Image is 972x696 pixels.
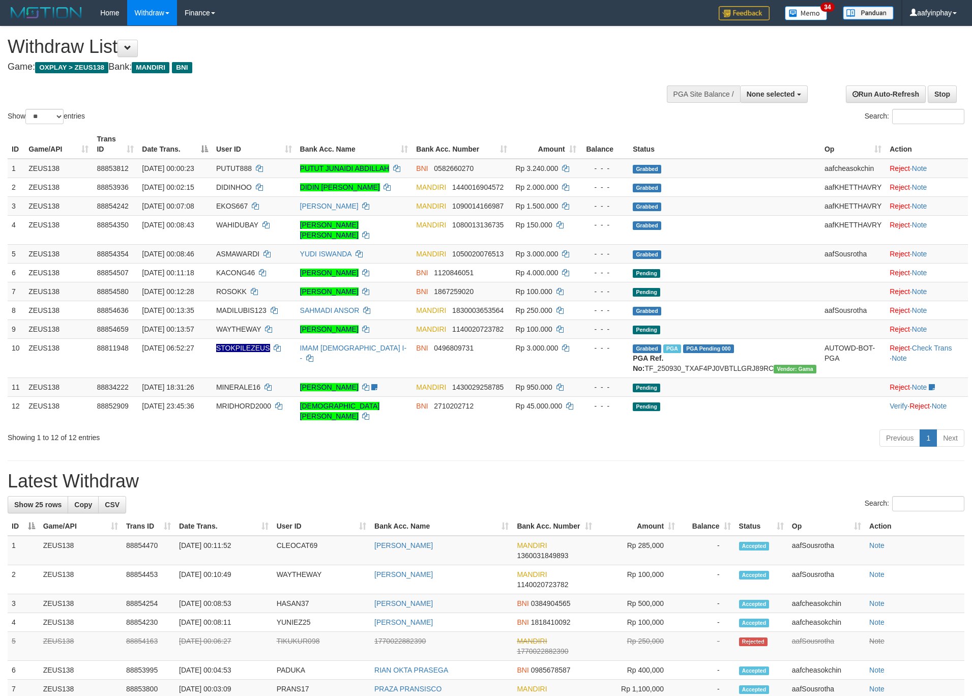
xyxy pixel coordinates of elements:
td: Rp 500,000 [596,594,679,613]
span: MRIDHORD2000 [216,402,271,410]
td: 3 [8,196,24,215]
td: aafKHETTHAVRY [820,178,886,196]
th: Game/API: activate to sort column ascending [39,517,122,536]
img: Feedback.jpg [719,6,770,20]
span: DIDINHOO [216,183,252,191]
th: Balance: activate to sort column ascending [679,517,734,536]
a: Check Trans [912,344,952,352]
span: 34 [820,3,834,12]
a: Reject [890,287,910,296]
span: Accepted [739,571,770,579]
a: Reject [890,306,910,314]
span: Copy 0496809731 to clipboard [434,344,474,352]
td: · [886,263,968,282]
a: PRAZA PRANSISCO [374,685,441,693]
span: Rp 3.000.000 [515,344,558,352]
a: Stop [928,85,957,103]
span: Pending [633,384,660,392]
span: Grabbed [633,165,661,173]
span: MANDIRI [517,570,547,578]
a: Note [869,570,885,578]
label: Search: [865,496,964,511]
td: · [886,159,968,178]
td: 4 [8,613,39,632]
select: Showentries [25,109,64,124]
th: ID [8,130,24,159]
span: None selected [747,90,795,98]
span: 88853936 [97,183,128,191]
span: MINERALE16 [216,383,260,391]
span: Rp 150.000 [515,221,552,229]
td: · · [886,396,968,425]
span: Grabbed [633,221,661,230]
td: 7 [8,282,24,301]
span: 88852909 [97,402,128,410]
a: 1770022882390 [374,637,426,645]
td: 5 [8,632,39,661]
a: Reject [890,269,910,277]
td: Rp 100,000 [596,613,679,632]
span: [DATE] 18:31:26 [142,383,194,391]
div: - - - [584,305,625,315]
span: Rp 4.000.000 [515,269,558,277]
span: 88811948 [97,344,128,352]
a: Note [912,383,927,391]
td: TF_250930_TXAF4PJ0VBTLLGRJ89RC [629,338,820,378]
td: [DATE] 00:06:27 [175,632,273,661]
span: Copy [74,501,92,509]
td: YUNIEZ25 [273,613,370,632]
span: 88854354 [97,250,128,258]
td: - [679,613,734,632]
span: Pending [633,288,660,297]
span: Copy 1120846051 to clipboard [434,269,474,277]
td: ZEUS138 [24,282,93,301]
td: · · [886,338,968,378]
a: Note [869,666,885,674]
a: Note [869,618,885,626]
a: Note [912,221,927,229]
div: - - - [584,343,625,353]
a: Note [892,354,907,362]
span: BNI [416,287,428,296]
div: PGA Site Balance / [667,85,740,103]
span: MANDIRI [517,541,547,549]
a: Note [869,599,885,607]
div: - - - [584,220,625,230]
span: Grabbed [633,307,661,315]
td: - [679,536,734,565]
span: OXPLAY > ZEUS138 [35,62,108,73]
td: · [886,301,968,320]
td: 88854470 [122,536,175,565]
span: [DATE] 23:45:36 [142,402,194,410]
a: Reject [890,183,910,191]
span: Copy 1080013136735 to clipboard [452,221,504,229]
span: MANDIRI [416,325,446,333]
td: WAYTHEWAY [273,565,370,594]
td: 1 [8,159,24,178]
td: · [886,282,968,301]
div: - - - [584,324,625,334]
td: HASAN37 [273,594,370,613]
a: Note [912,250,927,258]
input: Search: [892,496,964,511]
td: - [679,594,734,613]
span: Rp 3.240.000 [515,164,558,172]
td: 88854453 [122,565,175,594]
span: PGA Pending [683,344,734,353]
th: Action [886,130,968,159]
span: [DATE] 00:11:18 [142,269,194,277]
span: PUTUT888 [216,164,252,172]
span: BNI [416,402,428,410]
th: User ID: activate to sort column ascending [273,517,370,536]
td: ZEUS138 [24,396,93,425]
span: BNI [517,618,528,626]
span: WAHIDUBAY [216,221,258,229]
span: Rp 950.000 [515,383,552,391]
td: ZEUS138 [39,613,122,632]
span: KACONG46 [216,269,255,277]
td: aafcheasokchin [820,159,886,178]
a: Note [869,685,885,693]
th: Bank Acc. Number: activate to sort column ascending [513,517,596,536]
td: 4 [8,215,24,244]
th: Date Trans.: activate to sort column ascending [175,517,273,536]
